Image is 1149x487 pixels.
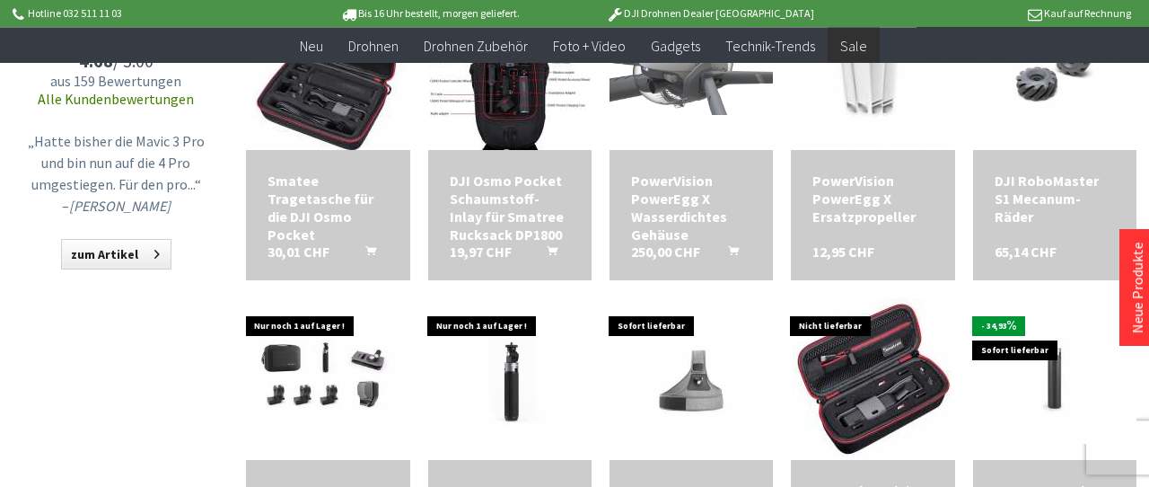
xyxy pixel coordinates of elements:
a: Drohnen [336,27,411,64]
p: Hotline 032 511 11 03 [9,3,289,24]
div: DJI RoboMaster S1 Mecanum-Räder [995,172,1115,226]
p: „Hatte bisher die Mavic 3 Pro und bin nun auf die 4 Pro umgestiegen. Für den pro...“ – [26,130,206,217]
a: DJI RoboMaster S1 Mecanum-Räder 65,14 CHF [995,172,1115,226]
div: DJI Osmo Pocket Schaumstoff-Inlay für Smatree Rucksack DP1800 [450,172,570,243]
img: DJI OSMO Serie Stativ [973,315,1136,445]
img: DJI RoboMaster S1 Mecanum-Räder [973,14,1136,123]
a: Alle Kundenbewertungen [38,90,194,108]
button: In den Warenkorb [706,243,750,266]
div: PowerVision PowerEgg X Ersatzpropeller [812,172,933,226]
a: Technik-Trends [713,27,828,64]
img: PGYTECH Brustgurthalterung für DJI OSMO Pocket und Actioncams [610,337,773,422]
div: PowerVision PowerEgg X Wasserdichtes Gehäuse [631,172,751,243]
img: PGYTECH DJI Osmo Pocket Reise - Set [246,324,409,434]
button: In den Warenkorb [344,243,387,266]
span: 30,01 CHF [268,243,329,261]
span: Drohnen [348,36,399,54]
span: Technik-Trends [725,36,815,54]
span: aus 159 Bewertungen [22,72,210,90]
a: Gadgets [638,27,713,64]
a: Smatee Tragetasche für die DJI Osmo Pocket 30,01 CHF In den Warenkorb [268,172,388,243]
p: DJI Drohnen Dealer [GEOGRAPHIC_DATA] [570,3,850,24]
span: 65,14 CHF [995,243,1057,261]
a: PowerVision PowerEgg X Ersatzpropeller 12,95 CHF [812,172,933,226]
a: Foto + Video [540,27,638,64]
img: PGYTECH DJI Osmo Action - Handgriff und Stativverlängerung [428,333,592,426]
button: In den Warenkorb [525,243,568,266]
span: Gadgets [651,36,700,54]
span: Drohnen Zubehör [424,36,528,54]
a: zum Artikel [61,239,171,270]
span: 12,95 CHF [812,243,874,261]
p: Kauf auf Rechnung [850,3,1130,24]
a: PowerVision PowerEgg X Wasserdichtes Gehäuse 250,00 CHF In den Warenkorb [631,172,751,243]
div: Smatee Tragetasche für die DJI Osmo Pocket [268,172,388,243]
span: Neu [300,36,323,54]
a: Neue Produkte [1128,242,1146,333]
a: Sale [828,27,880,64]
em: [PERSON_NAME] [69,197,171,215]
span: 250,00 CHF [631,243,700,261]
img: Kompakte Mini-Tragetasche für die DJI Osmo Pocket [793,298,954,460]
a: Drohnen Zubehör [411,27,540,64]
span: Sale [840,36,867,54]
span: 19,97 CHF [450,243,512,261]
span: Foto + Video [553,36,626,54]
a: Neu [287,27,336,64]
a: DJI Osmo Pocket Schaumstoff-Inlay für Smatree Rucksack DP1800 19,97 CHF In den Warenkorb [450,172,570,243]
p: Bis 16 Uhr bestellt, morgen geliefert. [289,3,569,24]
img: PowerVision PowerEgg X Wasserdichtes Gehäuse [610,23,773,116]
